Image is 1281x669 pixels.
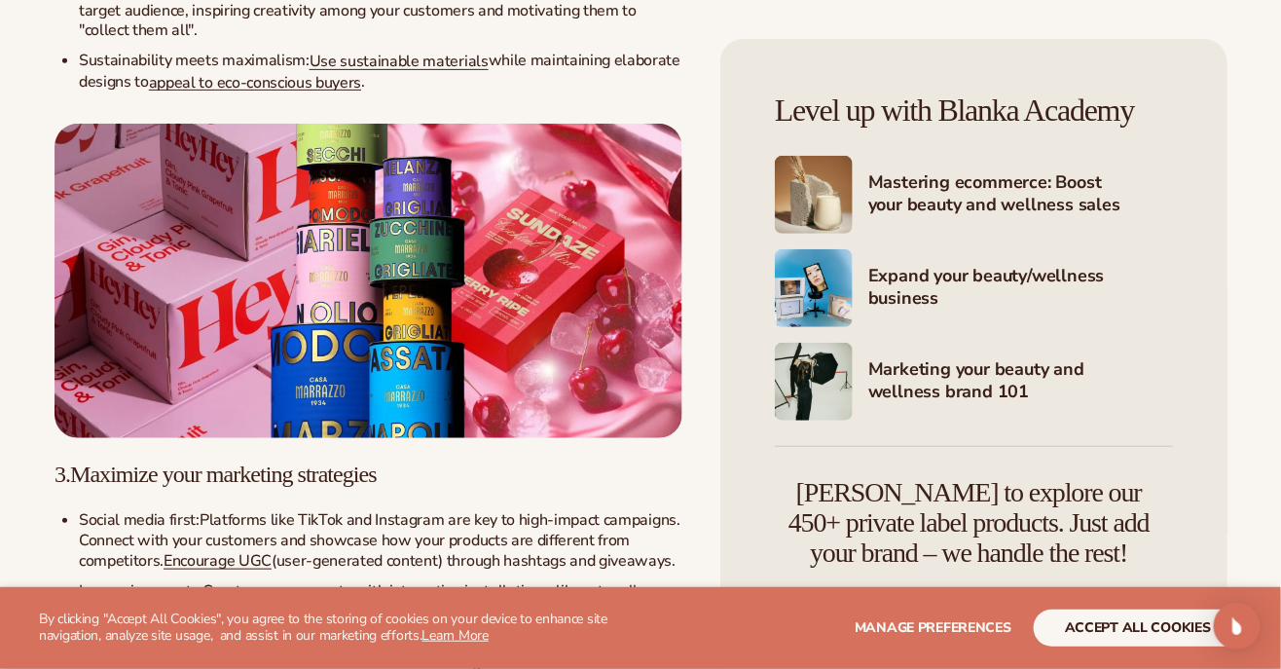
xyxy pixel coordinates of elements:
button: Manage preferences [855,610,1011,647]
a: Shopify Image 6 Mastering ecommerce: Boost your beauty and wellness sales [775,156,1173,234]
img: Shopify Image 6 [775,156,853,234]
p: By clicking "Accept All Cookies", you agree to the storing of cookies on your device to enhance s... [39,612,617,645]
h4: Marketing your beauty and wellness brand 101 [868,358,1173,406]
img: Shopify Image 7 [775,249,853,327]
h4: Expand your beauty/wellness business [868,265,1173,313]
span: Social media first: [79,509,200,531]
h4: [PERSON_NAME] to explore our 450+ private label products. Just add your brand – we handle the rest! [775,478,1163,568]
span: Maximize your marketing strategies [70,462,377,487]
a: Shopify Image 8 Marketing your beauty and wellness brand 101 [775,343,1173,421]
span: Immersive events: [79,580,203,602]
a: Use sustainable materials [310,51,489,72]
div: Open Intercom Messenger [1214,603,1261,650]
span: 3. [55,462,70,487]
a: Encourage UGC [164,550,272,572]
span: Platforms like TikTok and Instagram are key to high-impact campaigns. Connect with your customers... [79,509,680,572]
h4: Level up with Blanka Academy [775,93,1173,128]
span: (user-generated content) through hashtags and giveaways. [272,550,676,572]
a: appeal to eco-conscious buyers [149,71,361,93]
button: accept all cookies [1034,610,1242,647]
img: Shopify Image 8 [775,343,853,421]
a: Learn More [422,626,489,645]
h4: Mastering ecommerce: Boost your beauty and wellness sales [868,171,1173,219]
a: Shopify Image 7 Expand your beauty/wellness business [775,249,1173,327]
span: Create pop-up events with interactive installations, like art walls or makeover stations, to give... [79,580,673,643]
p: Sustainability meets maximalism: while maintaining elaborate designs to . [79,51,682,93]
span: Manage preferences [855,618,1011,637]
img: Maximalism packaging trends in 2025 [55,124,682,438]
